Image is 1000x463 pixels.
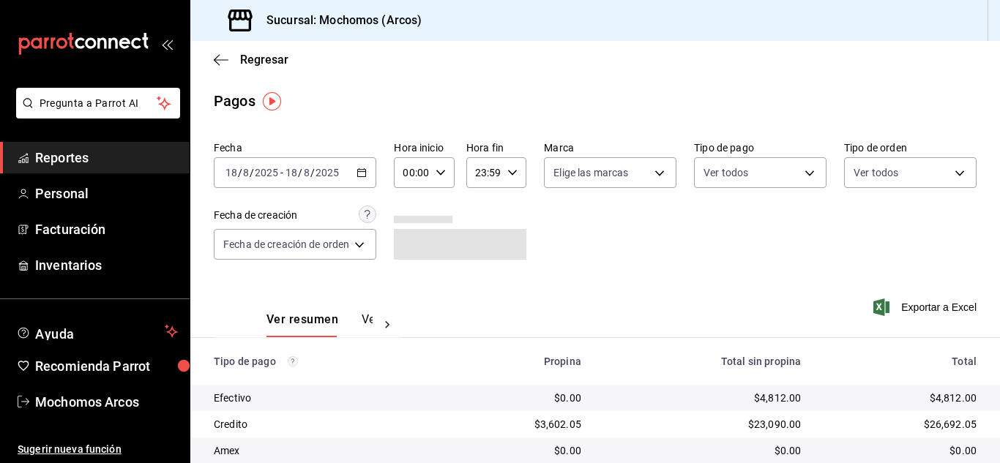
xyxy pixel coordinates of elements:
[10,106,180,121] a: Pregunta a Parrot AI
[35,184,178,203] span: Personal
[250,167,254,178] span: /
[214,53,288,67] button: Regresar
[214,208,297,223] div: Fecha de creación
[35,323,159,340] span: Ayuda
[544,143,676,153] label: Marca
[214,90,255,112] div: Pagos
[824,417,977,432] div: $26,692.05
[40,96,157,111] span: Pregunta a Parrot AI
[288,356,298,366] svg: Los pagos realizados con Pay y otras terminales son montos brutos.
[824,443,977,458] div: $0.00
[161,38,173,50] button: open_drawer_menu
[854,165,898,180] span: Ver todos
[225,167,238,178] input: --
[214,391,431,405] div: Efectivo
[254,167,279,178] input: ----
[394,143,454,153] label: Hora inicio
[214,443,431,458] div: Amex
[605,443,801,458] div: $0.00
[266,312,338,337] button: Ver resumen
[35,255,178,275] span: Inventarios
[223,237,349,252] span: Fecha de creación de orden
[844,143,977,153] label: Tipo de orden
[280,167,283,178] span: -
[605,417,801,432] div: $23,090.00
[35,356,178,376] span: Recomienda Parrot
[214,417,431,432] div: Credito
[455,355,581,367] div: Propina
[242,167,250,178] input: --
[876,298,977,316] button: Exportar a Excel
[455,391,581,405] div: $0.00
[214,143,376,153] label: Fecha
[694,143,827,153] label: Tipo de pago
[704,165,748,180] span: Ver todos
[362,312,417,337] button: Ver pagos
[35,148,178,167] span: Reportes
[285,167,298,178] input: --
[466,143,526,153] label: Hora fin
[263,92,281,110] img: Tooltip marker
[16,88,180,118] button: Pregunta a Parrot AI
[824,391,977,405] div: $4,812.00
[18,442,178,457] span: Sugerir nueva función
[238,167,242,178] span: /
[35,392,178,412] span: Mochomos Arcos
[315,167,340,178] input: ----
[455,443,581,458] div: $0.00
[298,167,302,178] span: /
[240,53,288,67] span: Regresar
[553,165,628,180] span: Elige las marcas
[455,417,581,432] div: $3,602.05
[214,355,431,367] div: Tipo de pago
[35,219,178,239] span: Facturación
[605,355,801,367] div: Total sin propina
[824,355,977,367] div: Total
[266,312,373,337] div: navigation tabs
[255,12,422,29] h3: Sucursal: Mochomos (Arcos)
[605,391,801,405] div: $4,812.00
[310,167,315,178] span: /
[303,167,310,178] input: --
